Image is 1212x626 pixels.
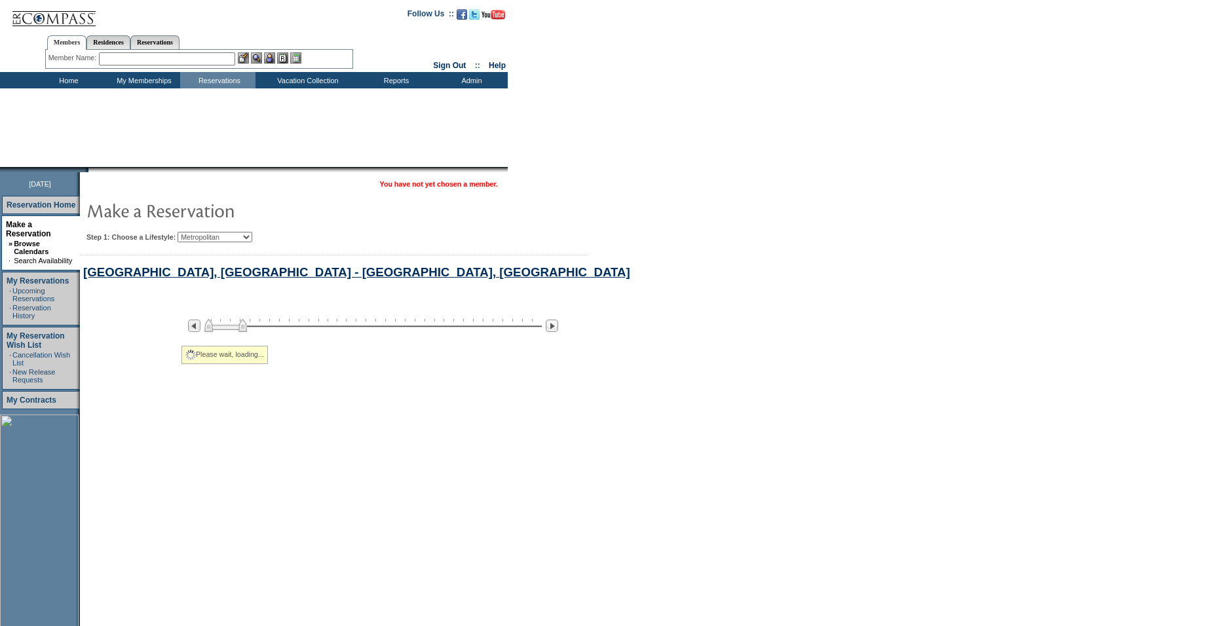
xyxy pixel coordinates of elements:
img: View [251,52,262,64]
img: blank.gif [88,167,90,172]
a: My Reservations [7,276,69,285]
a: Become our fan on Facebook [457,13,467,21]
td: · [9,257,12,265]
td: · [9,368,11,384]
img: Subscribe to our YouTube Channel [482,10,505,20]
td: Admin [432,72,508,88]
a: Help [489,61,506,70]
a: Residences [86,35,130,49]
a: My Reservation Wish List [7,331,65,350]
a: Members [47,35,87,50]
td: My Memberships [105,72,180,88]
a: Search Availability [14,257,72,265]
a: Cancellation Wish List [12,351,70,367]
div: Member Name: [48,52,99,64]
td: Reservations [180,72,256,88]
a: Reservations [130,35,180,49]
a: Reservation Home [7,200,75,210]
img: Become our fan on Facebook [457,9,467,20]
img: Impersonate [264,52,275,64]
img: Follow us on Twitter [469,9,480,20]
a: New Release Requests [12,368,55,384]
a: Upcoming Reservations [12,287,54,303]
td: · [9,304,11,320]
a: Make a Reservation [6,220,51,238]
b: » [9,240,12,248]
img: b_edit.gif [238,52,249,64]
td: · [9,351,11,367]
td: · [9,287,11,303]
td: Reports [357,72,432,88]
span: :: [475,61,480,70]
td: Home [29,72,105,88]
a: Subscribe to our YouTube Channel [482,13,505,21]
img: Next [546,320,558,332]
a: Browse Calendars [14,240,48,255]
a: [GEOGRAPHIC_DATA], [GEOGRAPHIC_DATA] - [GEOGRAPHIC_DATA], [GEOGRAPHIC_DATA] [83,265,630,279]
img: promoShadowLeftCorner.gif [84,167,88,172]
b: Step 1: Choose a Lifestyle: [86,233,176,241]
a: Follow us on Twitter [469,13,480,21]
span: You have not yet chosen a member. [380,180,498,188]
td: Vacation Collection [256,72,357,88]
div: Please wait, loading... [181,346,268,364]
img: Previous [188,320,200,332]
a: My Contracts [7,396,56,405]
img: spinner2.gif [185,350,196,360]
a: Reservation History [12,304,51,320]
img: b_calculator.gif [290,52,301,64]
img: Reservations [277,52,288,64]
span: [DATE] [29,180,51,188]
td: Follow Us :: [407,8,454,24]
a: Sign Out [433,61,466,70]
img: pgTtlMakeReservation.gif [86,197,349,223]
